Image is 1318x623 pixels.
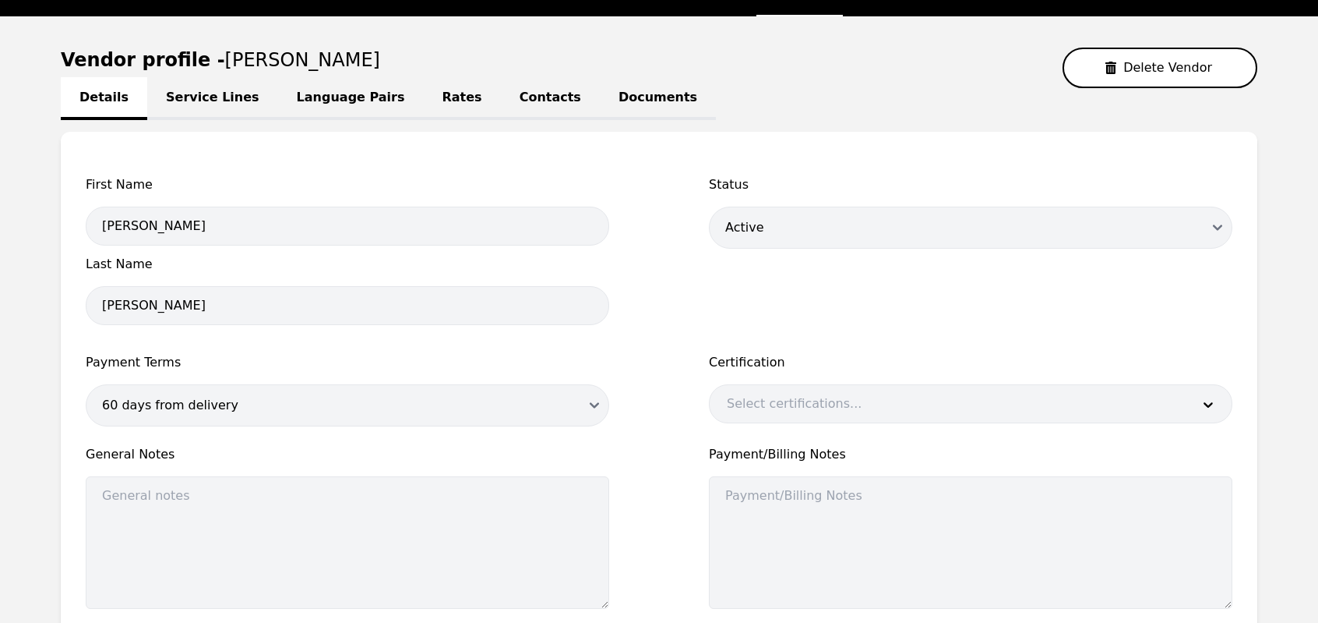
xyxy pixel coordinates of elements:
[86,255,609,274] span: Last Name
[278,77,424,120] a: Language Pairs
[61,49,380,71] h1: Vendor profile -
[501,77,600,120] a: Contacts
[709,353,1232,372] label: Certification
[86,353,609,372] span: Payment Terms
[424,77,501,120] a: Rates
[147,77,278,120] a: Service Lines
[86,175,609,194] span: First Name
[225,49,380,71] span: [PERSON_NAME]
[600,77,716,120] a: Documents
[86,286,609,325] input: Last Name
[86,445,609,464] span: General Notes
[1063,48,1257,88] button: Delete Vendor
[86,207,609,246] input: First Name
[709,175,1232,194] span: Status
[709,445,1232,464] span: Payment/Billing Notes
